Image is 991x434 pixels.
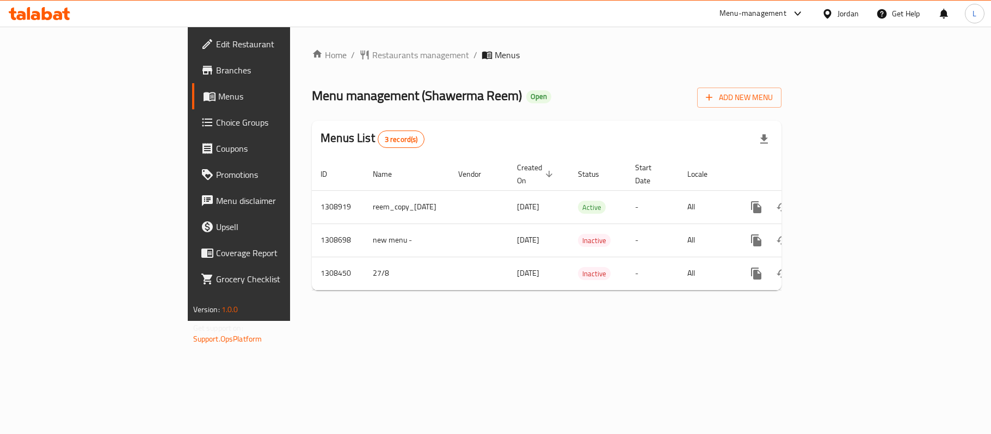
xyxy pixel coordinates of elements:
[679,190,735,224] td: All
[216,142,344,155] span: Coupons
[378,134,424,145] span: 3 record(s)
[378,131,425,148] div: Total records count
[495,48,520,61] span: Menus
[218,90,344,103] span: Menus
[373,168,406,181] span: Name
[192,57,353,83] a: Branches
[312,158,857,290] table: enhanced table
[770,227,796,253] button: Change Status
[216,272,344,286] span: Grocery Checklist
[473,48,477,61] li: /
[578,268,611,280] span: Inactive
[216,64,344,77] span: Branches
[517,233,539,247] span: [DATE]
[679,224,735,257] td: All
[364,224,450,257] td: new menu -
[517,266,539,280] span: [DATE]
[216,246,344,259] span: Coverage Report
[735,158,857,191] th: Actions
[192,31,353,57] a: Edit Restaurant
[216,194,344,207] span: Menu disclaimer
[216,116,344,129] span: Choice Groups
[719,7,786,20] div: Menu-management
[321,130,424,148] h2: Menus List
[321,168,341,181] span: ID
[526,90,551,103] div: Open
[578,168,613,181] span: Status
[697,88,781,108] button: Add New Menu
[578,201,606,214] span: Active
[192,135,353,162] a: Coupons
[458,168,495,181] span: Vendor
[972,8,976,20] span: L
[517,200,539,214] span: [DATE]
[192,214,353,240] a: Upsell
[517,161,556,187] span: Created On
[626,257,679,290] td: -
[312,48,781,61] nav: breadcrumb
[743,194,770,220] button: more
[364,190,450,224] td: reem_copy_[DATE]
[578,234,611,247] span: Inactive
[192,188,353,214] a: Menu disclaimer
[751,126,777,152] div: Export file
[526,92,551,101] span: Open
[359,48,469,61] a: Restaurants management
[706,91,773,104] span: Add New Menu
[192,83,353,109] a: Menus
[192,266,353,292] a: Grocery Checklist
[770,194,796,220] button: Change Status
[192,162,353,188] a: Promotions
[216,220,344,233] span: Upsell
[626,224,679,257] td: -
[743,227,770,253] button: more
[216,168,344,181] span: Promotions
[192,109,353,135] a: Choice Groups
[221,302,238,317] span: 1.0.0
[351,48,355,61] li: /
[193,321,243,335] span: Get support on:
[193,332,262,346] a: Support.OpsPlatform
[193,302,220,317] span: Version:
[679,257,735,290] td: All
[372,48,469,61] span: Restaurants management
[838,8,859,20] div: Jordan
[687,168,722,181] span: Locale
[216,38,344,51] span: Edit Restaurant
[312,83,522,108] span: Menu management ( Shawerma Reem )
[578,267,611,280] div: Inactive
[770,261,796,287] button: Change Status
[743,261,770,287] button: more
[192,240,353,266] a: Coverage Report
[635,161,666,187] span: Start Date
[626,190,679,224] td: -
[364,257,450,290] td: 27/8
